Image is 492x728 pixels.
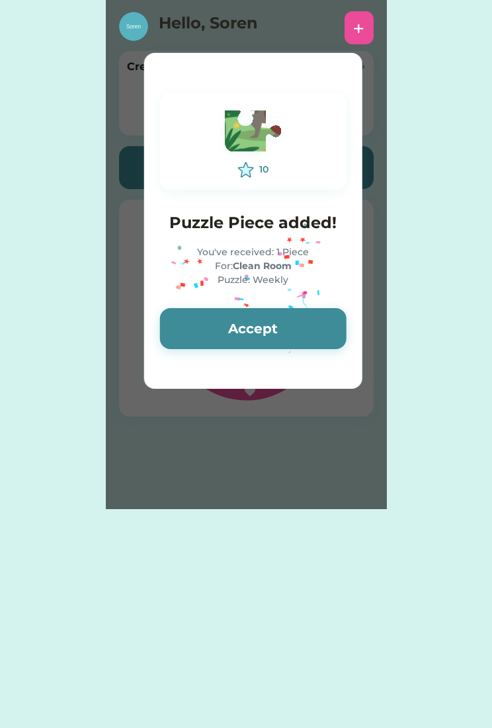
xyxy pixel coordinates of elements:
div: + [353,18,364,38]
button: Accept [160,308,347,349]
img: Vector.svg [217,104,290,162]
h4: Puzzle Piece added! [160,211,347,235]
div: You've received: 1 Piece For: Puzzle: Weekly [160,245,347,287]
h4: Hello, Soren [159,11,291,41]
strong: Clean Room [233,260,292,272]
img: interface-favorite-star--reward-rating-rate-social-star-media-favorite-like-stars.svg [238,162,254,178]
div: 10 [259,163,268,177]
